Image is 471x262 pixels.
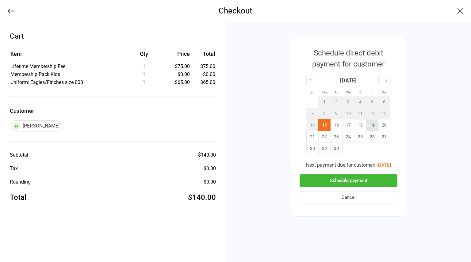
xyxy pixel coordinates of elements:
td: Not available. Thursday, September 11, 2025 [354,108,366,120]
td: Monday, September 22, 2025 [319,131,331,143]
div: Total [10,192,26,203]
div: Next payment due for customer: [300,161,397,169]
td: Sunday, September 28, 2025 [307,143,319,154]
div: Tax [10,165,18,172]
th: Total [192,50,215,62]
div: $75.00 [166,63,190,70]
td: Thursday, September 25, 2025 [354,131,366,143]
strong: [DATE] [340,77,357,84]
button: [DATE] [377,161,391,169]
button: Cancel [300,191,397,204]
div: $65.00 [166,79,190,86]
th: Item [10,50,122,62]
td: Friday, September 26, 2025 [366,131,378,143]
div: 1 [123,63,165,70]
td: Sunday, September 21, 2025 [307,131,319,143]
span: Uniform: Eagles/Finches size 000 [10,79,83,85]
div: Schedule direct debit payment for customer [300,47,397,70]
td: Not available. Friday, September 5, 2025 [366,96,378,108]
small: Th [358,90,362,94]
td: Saturday, September 20, 2025 [378,120,390,131]
label: Customer [10,107,216,115]
td: Not available. Tuesday, September 2, 2025 [331,96,343,108]
div: $0.00 [204,178,216,186]
td: Not available. Wednesday, September 3, 2025 [343,96,354,108]
div: Move backward to switch to the previous month. [306,75,318,85]
td: Not available. Tuesday, September 9, 2025 [331,108,343,120]
div: Rounding [10,178,31,186]
td: Not available. Saturday, September 13, 2025 [378,108,390,120]
td: Tuesday, September 16, 2025 [331,120,343,131]
div: $140.00 [198,151,216,159]
td: $65.00 [192,79,215,86]
td: Not available. Thursday, September 4, 2025 [354,96,366,108]
td: Friday, September 19, 2025 [366,120,378,131]
div: $0.00 [166,71,190,78]
td: Tuesday, September 23, 2025 [331,131,343,143]
td: Saturday, September 27, 2025 [378,131,390,143]
div: Price [166,50,190,58]
td: Wednesday, September 17, 2025 [343,120,354,131]
td: Not available. Wednesday, September 10, 2025 [343,108,354,120]
td: Thursday, September 18, 2025 [354,120,366,131]
span: Membership Pack Kids [10,71,60,77]
div: Cart [10,31,216,42]
th: Qty [123,50,165,62]
small: We [346,90,351,94]
div: Move forward to switch to the next month. [378,75,390,85]
div: [PERSON_NAME] [10,120,62,131]
small: Su [310,90,314,94]
td: Not available. Friday, September 12, 2025 [366,108,378,120]
td: Not available. Saturday, September 6, 2025 [378,96,390,108]
td: $75.00 [192,63,215,70]
td: Wednesday, September 24, 2025 [343,131,354,143]
td: Not available. Monday, September 8, 2025 [319,108,331,120]
div: 1 [123,71,165,78]
div: Calendar [300,70,397,161]
small: Fr [371,90,374,94]
td: Tuesday, September 30, 2025 [331,143,343,154]
span: Lifetime Membership Fee [10,63,65,69]
td: Selected. Monday, September 15, 2025 [319,120,331,131]
div: $140.00 [188,192,216,203]
td: Monday, September 29, 2025 [319,143,331,154]
td: Not available. Sunday, September 14, 2025 [307,120,319,131]
td: Not available. Monday, September 1, 2025 [319,96,331,108]
div: Subtotal [10,151,28,159]
td: $0.00 [192,71,215,78]
small: Mo [322,90,327,94]
small: Tu [335,90,338,94]
small: Sa [382,90,386,94]
div: $0.00 [204,165,216,172]
div: 1 [123,79,165,86]
button: Schedule payment [300,174,397,187]
td: Not available. Sunday, September 7, 2025 [307,108,319,120]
